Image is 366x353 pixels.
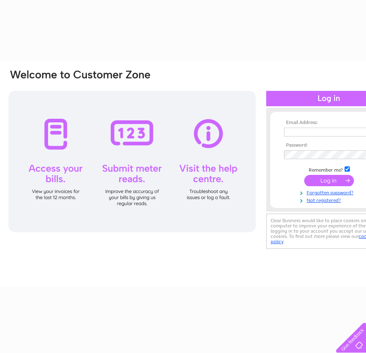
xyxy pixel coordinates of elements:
[304,175,354,186] input: Submit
